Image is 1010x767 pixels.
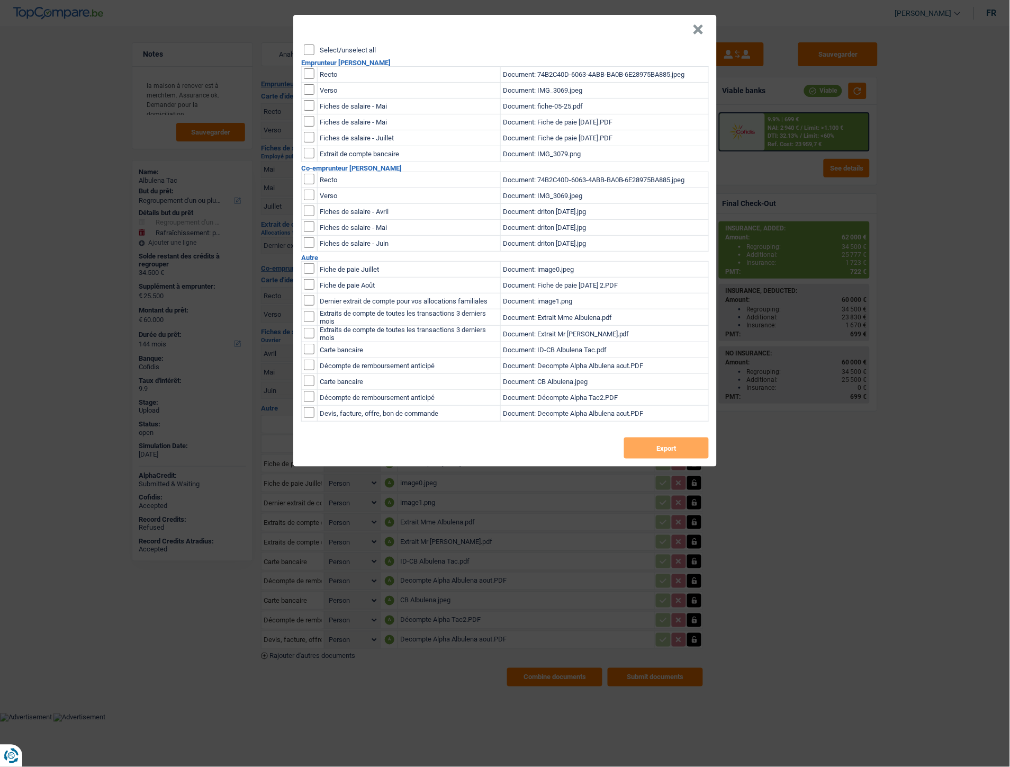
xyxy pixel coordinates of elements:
td: Document: ID-CB Albulena Tac.pdf [501,342,709,358]
td: Fiches de salaire - Juin [318,236,501,252]
td: Document: Extrait Mme Albulena.pdf [501,309,709,326]
td: Fiches de salaire - Juillet [318,130,501,146]
td: Document: Décompte Alpha Tac2.PDF [501,390,709,406]
td: Document: image1.png [501,293,709,309]
td: Document: 74B2C40D-6063-4ABB-BA0B-6E28975BA885.jpeg [501,67,709,83]
td: Carte bancaire [318,374,501,390]
td: Document: CB Albulena.jpeg [501,374,709,390]
td: Document: IMG_3069.jpeg [501,83,709,99]
td: Document: driton [DATE].jpg [501,220,709,236]
td: Document: 74B2C40D-6063-4ABB-BA0B-6E28975BA885.jpeg [501,172,709,188]
h2: Co-emprunteur [PERSON_NAME] [301,165,709,172]
label: Select/unselect all [320,47,376,53]
td: Recto [318,67,501,83]
td: Document: Decompte Alpha Albulena aout.PDF [501,358,709,374]
td: Décompte de remboursement anticipé [318,358,501,374]
td: Carte bancaire [318,342,501,358]
h2: Emprunteur [PERSON_NAME] [301,59,709,66]
td: Document: fiche-05-25.pdf [501,99,709,114]
td: Document: image0.jpeg [501,262,709,278]
h2: Autre [301,254,709,261]
td: Verso [318,83,501,99]
td: Décompte de remboursement anticipé [318,390,501,406]
button: Close [693,24,704,35]
td: Document: IMG_3079.png [501,146,709,162]
td: Document: driton [DATE].jpg [501,236,709,252]
td: Document: IMG_3069.jpeg [501,188,709,204]
td: Document: driton [DATE].jpg [501,204,709,220]
td: Fiches de salaire - Mai [318,114,501,130]
td: Document: Extrait Mr [PERSON_NAME].pdf [501,326,709,342]
td: Fiches de salaire - Mai [318,99,501,114]
td: Recto [318,172,501,188]
td: Devis, facture, offre, bon de commande [318,406,501,422]
td: Dernier extrait de compte pour vos allocations familiales [318,293,501,309]
td: Fiches de salaire - Mai [318,220,501,236]
td: Fiche de paie Juillet [318,262,501,278]
td: Extraits de compte de toutes les transactions 3 derniers mois [318,309,501,326]
td: Extrait de compte bancaire [318,146,501,162]
td: Fiche de paie Août [318,278,501,293]
button: Export [624,438,709,459]
td: Document: Decompte Alpha Albulena aout.PDF [501,406,709,422]
td: Extraits de compte de toutes les transactions 3 derniers mois [318,326,501,342]
td: Verso [318,188,501,204]
td: Document: Fiche de paie [DATE].PDF [501,130,709,146]
td: Document: Fiche de paie [DATE] 2.PDF [501,278,709,293]
td: Fiches de salaire - Avril [318,204,501,220]
td: Document: Fiche de paie [DATE].PDF [501,114,709,130]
